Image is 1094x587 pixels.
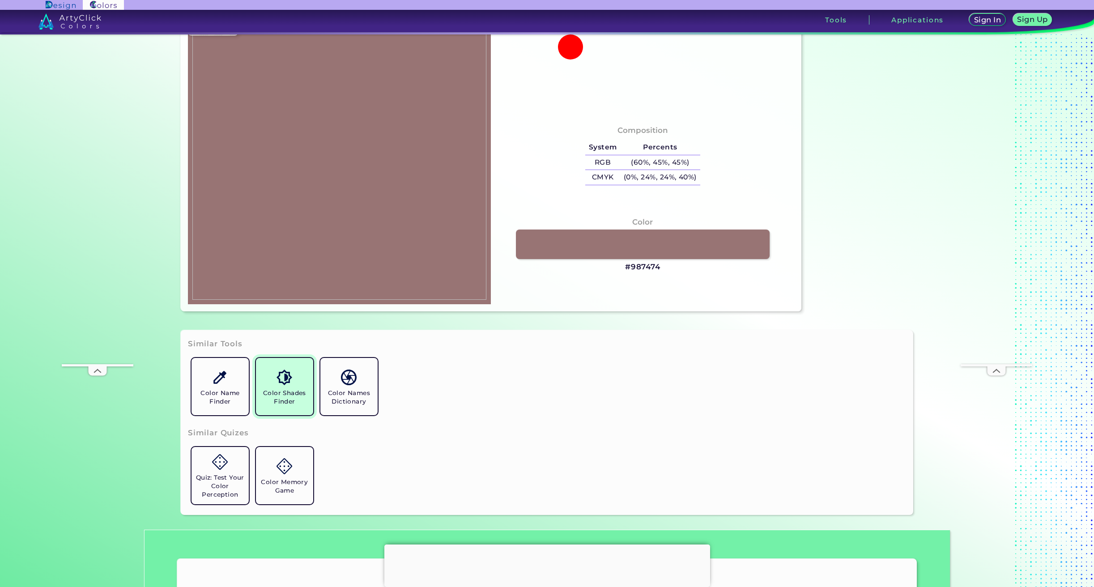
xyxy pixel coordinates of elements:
[252,443,317,508] a: Color Memory Game
[195,389,245,406] h5: Color Name Finder
[1013,13,1052,26] a: Sign Up
[535,543,559,554] h3: Guide
[341,575,753,587] h2: ArtyClick "Color Hue Finder"
[317,354,381,419] a: Color Names Dictionary
[188,428,249,438] h3: Similar Quizes
[620,140,700,155] h5: Percents
[188,354,252,419] a: Color Name Finder
[585,155,620,170] h5: RGB
[38,13,102,30] img: logo_artyclick_colors_white.svg
[212,454,228,470] img: icon_game.svg
[625,262,660,272] h3: #987474
[188,443,252,508] a: Quiz: Test Your Color Perception
[341,370,357,385] img: icon_color_names_dictionary.svg
[585,170,620,185] h5: CMYK
[277,458,292,474] img: icon_game.svg
[969,13,1006,26] a: Sign In
[62,96,133,364] iframe: Advertisement
[46,1,76,9] img: ArtyClick Design logo
[632,216,653,229] h4: Color
[277,370,292,385] img: icon_color_shades.svg
[620,170,700,185] h5: (0%, 24%, 24%, 40%)
[825,17,847,23] h3: Tools
[260,478,310,495] h5: Color Memory Game
[617,124,668,137] h4: Composition
[1017,16,1047,23] h5: Sign Up
[188,339,243,349] h3: Similar Tools
[252,354,317,419] a: Color Shades Finder
[195,473,245,499] h5: Quiz: Test Your Color Perception
[212,370,228,385] img: icon_color_name_finder.svg
[974,16,1001,23] h5: Sign In
[585,140,620,155] h5: System
[961,96,1032,364] iframe: Advertisement
[620,155,700,170] h5: (60%, 45%, 45%)
[260,389,310,406] h5: Color Shades Finder
[384,544,710,585] iframe: Advertisement
[324,389,374,406] h5: Color Names Dictionary
[891,17,944,23] h3: Applications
